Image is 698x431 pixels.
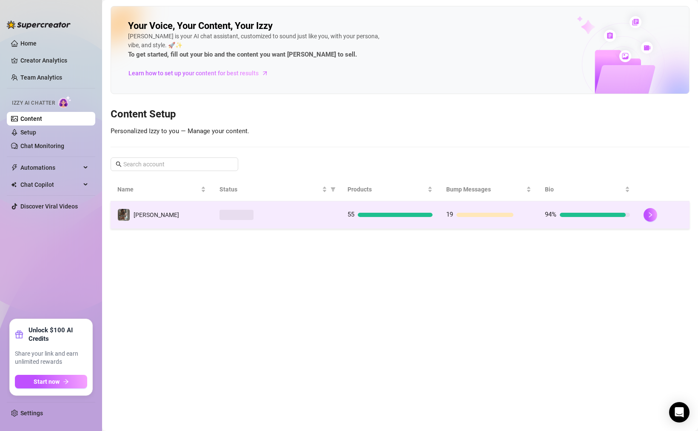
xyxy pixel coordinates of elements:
a: Home [20,40,37,47]
span: 55 [348,211,354,218]
span: 94% [545,211,556,218]
th: Bump Messages [439,178,538,201]
span: Personalized Izzy to you — Manage your content. [111,127,249,135]
a: Setup [20,129,36,136]
span: Bump Messages [446,185,524,194]
img: ai-chatter-content-library-cLFOSyPT.png [557,7,689,94]
img: logo-BBDzfeDw.svg [7,20,71,29]
span: Name [117,185,199,194]
span: gift [15,330,23,339]
img: Chat Copilot [11,182,17,188]
button: Start nowarrow-right [15,375,87,388]
img: Felicity [118,209,130,221]
span: Start now [34,378,60,385]
span: Status [219,185,320,194]
a: Chat Monitoring [20,143,64,149]
th: Status [213,178,341,201]
span: Chat Copilot [20,178,81,191]
input: Search account [123,160,226,169]
span: filter [330,187,336,192]
span: search [116,161,122,167]
span: Bio [545,185,623,194]
h3: Content Setup [111,108,689,121]
img: AI Chatter [58,96,71,108]
button: right [644,208,657,222]
div: [PERSON_NAME] is your AI chat assistant, customized to sound just like you, with your persona, vi... [128,32,383,60]
span: filter [329,183,337,196]
th: Name [111,178,213,201]
span: 19 [446,211,453,218]
span: Learn how to set up your content for best results [128,69,259,78]
span: Share your link and earn unlimited rewards [15,350,87,366]
a: Discover Viral Videos [20,203,78,210]
span: arrow-right [261,69,269,77]
div: Open Intercom Messenger [669,402,689,422]
th: Bio [538,178,637,201]
strong: Unlock $100 AI Credits [28,326,87,343]
span: [PERSON_NAME] [134,211,179,218]
span: arrow-right [63,379,69,385]
a: Learn how to set up your content for best results [128,66,275,80]
a: Team Analytics [20,74,62,81]
span: Izzy AI Chatter [12,99,55,107]
a: Creator Analytics [20,54,88,67]
th: Products [341,178,439,201]
span: Products [348,185,426,194]
h2: Your Voice, Your Content, Your Izzy [128,20,273,32]
a: Content [20,115,42,122]
strong: To get started, fill out your bio and the content you want [PERSON_NAME] to sell. [128,51,357,58]
span: Automations [20,161,81,174]
span: thunderbolt [11,164,18,171]
a: Settings [20,410,43,417]
span: right [647,212,653,218]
